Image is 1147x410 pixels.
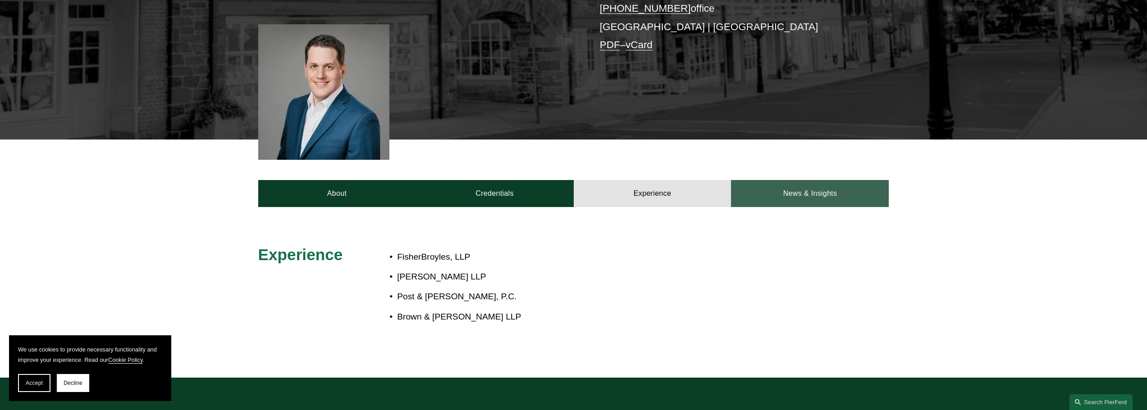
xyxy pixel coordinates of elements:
[57,374,89,392] button: Decline
[600,3,691,14] a: [PHONE_NUMBER]
[600,39,620,50] a: PDF
[18,374,50,392] button: Accept
[108,356,143,363] a: Cookie Policy
[397,289,810,305] p: Post & [PERSON_NAME], P.C.
[258,180,416,207] a: About
[64,380,82,386] span: Decline
[258,246,343,263] span: Experience
[18,344,162,365] p: We use cookies to provide necessary functionality and improve your experience. Read our .
[1069,394,1133,410] a: Search this site
[574,180,731,207] a: Experience
[397,249,810,265] p: FisherBroyles, LLP
[626,39,653,50] a: vCard
[397,309,810,325] p: Brown & [PERSON_NAME] LLP
[416,180,574,207] a: Credentials
[9,335,171,401] section: Cookie banner
[26,380,43,386] span: Accept
[731,180,889,207] a: News & Insights
[397,269,810,285] p: [PERSON_NAME] LLP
